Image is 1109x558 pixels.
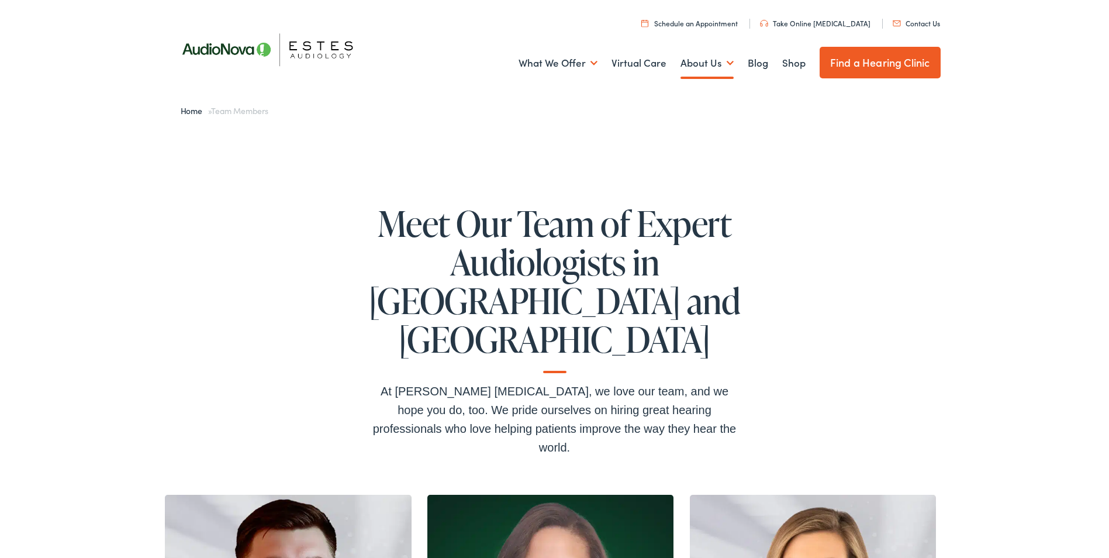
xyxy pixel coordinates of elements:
[748,42,768,85] a: Blog
[611,42,666,85] a: Virtual Care
[181,105,208,116] a: Home
[641,18,738,28] a: Schedule an Appointment
[368,382,742,457] div: At [PERSON_NAME] [MEDICAL_DATA], we love our team, and we hope you do, too. We pride ourselves on...
[782,42,806,85] a: Shop
[760,18,870,28] a: Take Online [MEDICAL_DATA]
[519,42,597,85] a: What We Offer
[680,42,734,85] a: About Us
[641,19,648,27] img: utility icon
[760,20,768,27] img: utility icon
[820,47,941,78] a: Find a Hearing Clinic
[181,105,268,116] span: »
[893,20,901,26] img: utility icon
[368,204,742,373] h1: Meet Our Team of Expert Audiologists in [GEOGRAPHIC_DATA] and [GEOGRAPHIC_DATA]
[211,105,268,116] span: Team Members
[893,18,940,28] a: Contact Us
